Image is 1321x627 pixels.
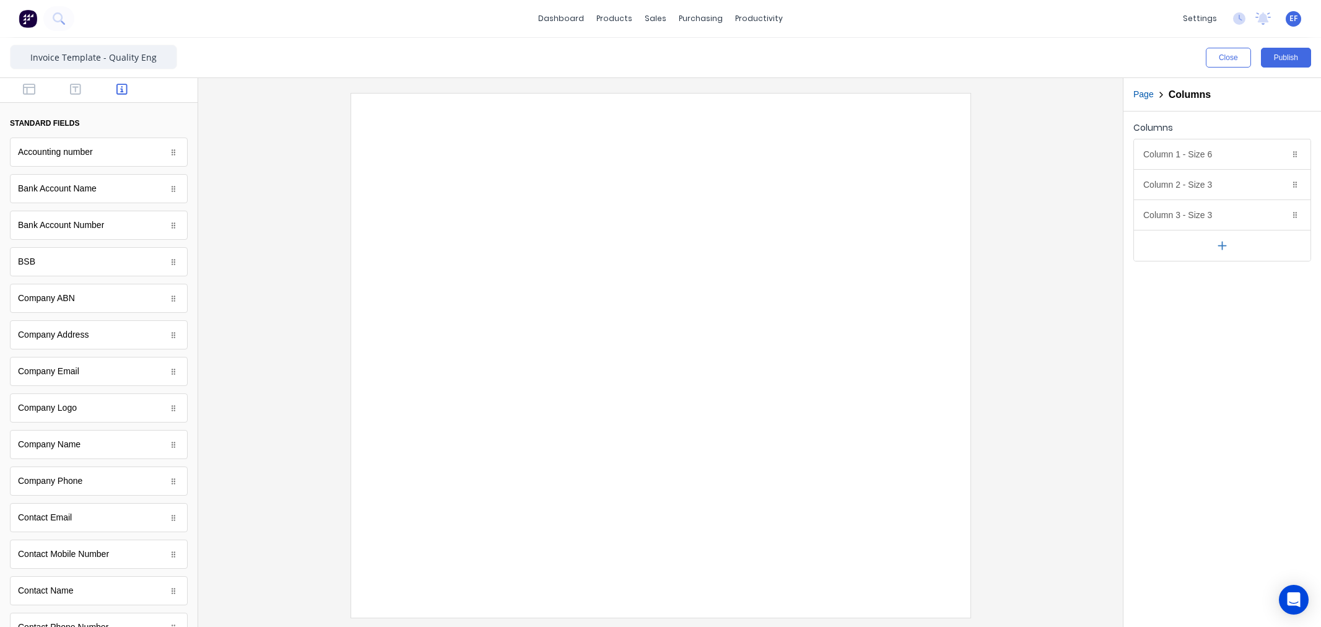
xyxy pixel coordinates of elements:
div: Company Address [10,320,188,349]
span: EF [1289,13,1297,24]
div: Company Logo [18,401,77,414]
div: settings [1177,9,1223,28]
div: Column 1 - Size 6 [1134,139,1310,169]
div: productivity [729,9,789,28]
a: dashboard [532,9,590,28]
div: BSB [18,255,35,268]
button: Close [1206,48,1251,68]
div: Bank Account Name [10,174,188,203]
div: Company Phone [18,475,82,488]
div: Company Logo [10,393,188,423]
button: Page [1133,88,1154,101]
div: products [590,9,639,28]
div: Company Name [10,430,188,459]
div: Bank Account Name [18,182,97,195]
div: Accounting number [18,146,93,159]
div: Contact Email [10,503,188,532]
button: Publish [1261,48,1311,68]
div: purchasing [673,9,729,28]
input: Enter template name here [10,45,177,69]
div: Bank Account Number [18,219,104,232]
div: Accounting number [10,138,188,167]
div: Bank Account Number [10,211,188,240]
div: sales [639,9,673,28]
div: Columns [1133,121,1311,139]
div: standard fields [10,118,79,129]
div: Contact Mobile Number [18,548,109,561]
div: Company ABN [10,284,188,313]
h2: Columns [1169,89,1211,100]
div: Company Phone [10,467,188,496]
div: Open Intercom Messenger [1279,585,1309,615]
div: BSB [10,247,188,276]
div: Company ABN [18,292,75,305]
div: Company Email [10,357,188,386]
div: Column 2 - Size 3 [1134,170,1310,199]
div: Contact Name [18,584,73,597]
div: Company Address [18,328,89,341]
div: Contact Mobile Number [10,540,188,569]
button: standard fields [10,113,188,134]
div: Company Name [18,438,81,451]
img: Factory [19,9,37,28]
div: Column 3 - Size 3 [1134,200,1310,230]
div: Contact Email [18,511,72,524]
div: Contact Name [10,576,188,605]
div: Company Email [18,365,79,378]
